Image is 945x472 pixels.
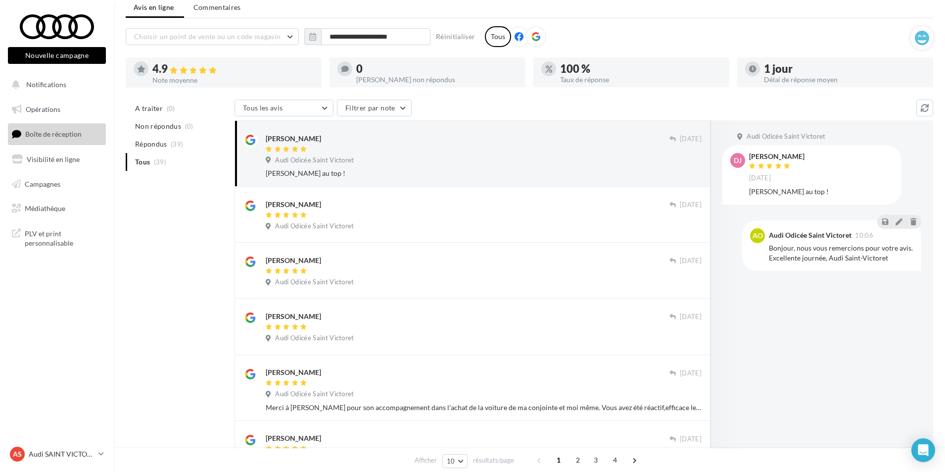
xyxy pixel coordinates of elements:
div: [PERSON_NAME] au top ! [749,187,894,197]
span: Audi Odicée Saint Victoret [275,278,354,287]
span: Audi Odicée Saint Victoret [275,222,354,231]
div: [PERSON_NAME] [266,312,321,321]
span: AS [13,449,22,459]
a: Médiathèque [6,198,108,219]
span: Audi Odicée Saint Victoret [275,156,354,165]
span: [DATE] [680,369,702,378]
span: A traiter [135,104,163,113]
button: 10 [442,454,468,468]
a: PLV et print personnalisable [6,223,108,252]
a: Opérations [6,99,108,120]
div: Bonjour, nous vous remercions pour votre avis. Excellente journée, Audi Saint-Victoret [769,243,913,263]
span: 3 [588,452,604,468]
div: [PERSON_NAME] non répondus [356,76,518,83]
div: [PERSON_NAME] [749,153,804,160]
div: 4.9 [152,63,314,75]
span: Tous les avis [243,104,283,112]
span: 2 [570,452,586,468]
span: Audi Odicée Saint Victoret [275,390,354,399]
p: Audi SAINT VICTORET [29,449,94,459]
div: Audi Odicée Saint Victoret [769,232,851,239]
span: [DATE] [680,313,702,321]
button: Notifications [6,74,104,95]
span: dj [734,156,742,165]
div: 0 [356,63,518,74]
span: Médiathèque [25,204,65,212]
span: Audi Odicée Saint Victoret [275,334,354,343]
a: Visibilité en ligne [6,149,108,170]
button: Filtrer par note [337,100,412,116]
span: Audi Odicée Saint Victoret [747,132,825,141]
span: (0) [167,105,175,112]
div: [PERSON_NAME] [266,433,321,443]
div: Délai de réponse moyen [764,76,925,83]
button: Choisir un point de vente ou un code magasin [126,28,299,45]
span: Boîte de réception [25,130,82,138]
span: [DATE] [680,135,702,144]
div: Note moyenne [152,77,314,84]
span: PLV et print personnalisable [25,227,102,248]
span: Visibilité en ligne [27,155,80,163]
div: Merci à [PERSON_NAME] pour son accompagnement dans l'achat de la voiture de ma conjointe et moi m... [266,403,702,413]
span: Afficher [415,456,437,465]
span: [DATE] [680,201,702,210]
span: Choisir un point de vente ou un code magasin [134,32,281,41]
span: Notifications [26,80,66,89]
div: 1 jour [764,63,925,74]
div: [PERSON_NAME] [266,367,321,377]
div: 100 % [560,63,721,74]
button: Nouvelle campagne [8,47,106,64]
span: Commentaires [193,2,241,12]
span: (0) [185,122,193,130]
button: Tous les avis [235,100,333,116]
div: [PERSON_NAME] [266,134,321,144]
a: Boîte de réception [6,123,108,145]
span: Campagnes [25,179,60,188]
span: (39) [171,140,183,148]
button: Réinitialiser [432,31,479,43]
a: AS Audi SAINT VICTORET [8,445,106,464]
span: [DATE] [749,174,771,183]
div: [PERSON_NAME] [266,256,321,265]
span: [DATE] [680,257,702,265]
div: Tous [485,26,511,47]
div: [PERSON_NAME] [266,200,321,210]
span: 10:06 [855,232,873,239]
span: 1 [551,452,567,468]
span: Opérations [26,105,60,113]
span: Non répondus [135,121,181,131]
span: résultats/page [473,456,514,465]
span: 4 [607,452,623,468]
div: [PERSON_NAME] au top ! [266,168,702,178]
div: Taux de réponse [560,76,721,83]
span: 10 [447,457,455,465]
span: AO [753,231,763,241]
span: [DATE] [680,435,702,444]
span: Répondus [135,139,167,149]
a: Campagnes [6,174,108,195]
div: Open Intercom Messenger [911,438,935,462]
